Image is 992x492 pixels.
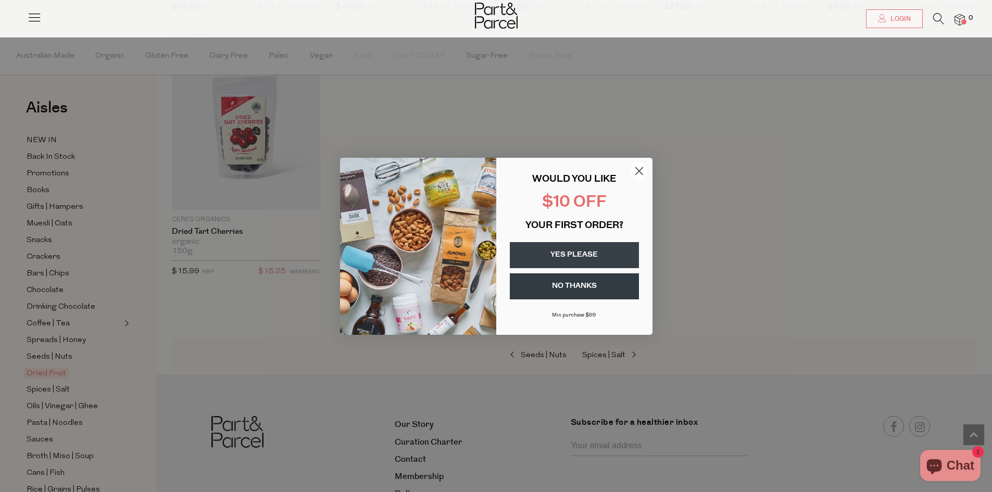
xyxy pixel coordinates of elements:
[510,273,639,299] button: NO THANKS
[542,195,607,211] span: $10 OFF
[888,15,911,23] span: Login
[532,175,616,184] span: WOULD YOU LIKE
[917,450,984,484] inbox-online-store-chat: Shopify online store chat
[340,158,496,335] img: 43fba0fb-7538-40bc-babb-ffb1a4d097bc.jpeg
[866,9,923,28] a: Login
[510,242,639,268] button: YES PLEASE
[966,14,975,23] span: 0
[630,162,648,180] button: Close dialog
[475,3,518,29] img: Part&Parcel
[955,14,965,25] a: 0
[525,221,623,231] span: YOUR FIRST ORDER?
[552,312,596,318] span: Min purchase $99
